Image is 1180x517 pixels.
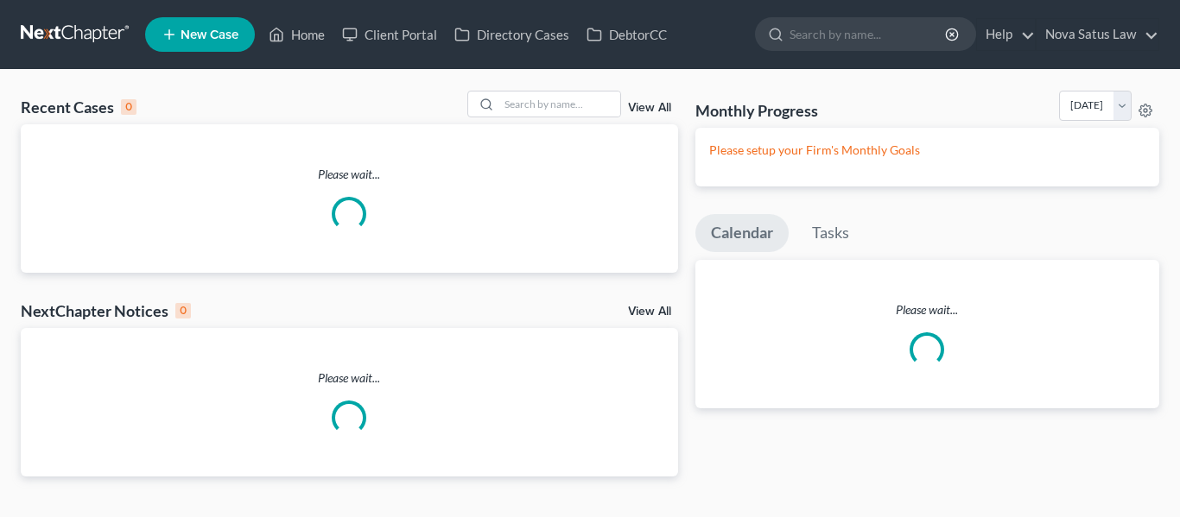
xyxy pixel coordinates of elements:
div: 0 [121,99,136,115]
div: Recent Cases [21,97,136,117]
p: Please wait... [21,166,678,183]
a: DebtorCC [578,19,676,50]
div: 0 [175,303,191,318]
div: NextChapter Notices [21,300,191,321]
input: Search by name... [499,91,620,117]
span: New Case [181,28,238,41]
a: Nova Satus Law [1037,19,1158,50]
input: Search by name... [790,18,948,50]
a: Client Portal [333,19,446,50]
h3: Monthly Progress [695,100,818,121]
p: Please wait... [695,301,1160,318]
a: View All [628,102,671,114]
a: Help [977,19,1035,50]
a: Directory Cases [446,19,578,50]
a: Home [260,19,333,50]
a: View All [628,306,671,318]
p: Please wait... [21,369,678,387]
p: Please setup your Firm's Monthly Goals [709,142,1146,159]
a: Tasks [796,214,865,252]
a: Calendar [695,214,789,252]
